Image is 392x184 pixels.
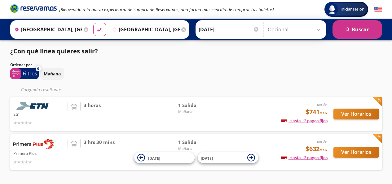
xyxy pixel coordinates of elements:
[21,87,65,92] em: Cargando resultados ...
[201,155,213,161] span: [DATE]
[10,4,57,13] i: Brand Logo
[148,155,160,161] span: [DATE]
[319,110,328,115] small: MXN
[13,139,54,149] img: Primera Plus
[59,7,274,12] em: ¡Bienvenido a la nueva experiencia de compra de Reservamos, una forma más sencilla de comprar tus...
[13,102,54,110] img: Etn
[10,62,32,68] p: Ordenar por
[333,109,379,119] button: Ver Horarios
[317,139,328,144] em: desde:
[84,139,115,165] span: 3 hrs 30 mins
[40,68,64,80] button: Mañana
[268,22,323,37] input: Opcional
[13,149,65,157] p: Primera Plus
[333,147,379,158] button: Ver Horarios
[134,152,195,163] button: [DATE]
[338,6,367,12] span: Iniciar sesión
[10,47,98,56] p: ¿Con qué línea quieres salir?
[84,102,101,126] span: 3 horas
[10,4,57,15] a: Brand Logo
[44,70,61,77] p: Mañana
[178,109,222,114] span: Mañana
[281,155,328,160] span: Hasta 12 pagos fijos
[198,152,258,163] button: [DATE]
[110,22,180,37] input: Buscar Destino
[281,118,328,123] span: Hasta 12 pagos fijos
[178,139,222,146] span: 1 Salida
[23,70,37,77] p: Filtros
[319,147,328,152] small: MXN
[178,146,222,151] span: Mañana
[13,110,65,118] p: Etn
[12,22,82,37] input: Buscar Origen
[37,66,39,71] span: 0
[317,102,328,107] em: desde:
[178,102,222,109] span: 1 Salida
[10,68,39,79] button: 0Filtros
[199,22,259,37] input: Elegir Fecha
[306,107,328,117] span: $741
[374,6,382,13] button: English
[306,144,328,154] span: $632
[333,20,382,39] button: Buscar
